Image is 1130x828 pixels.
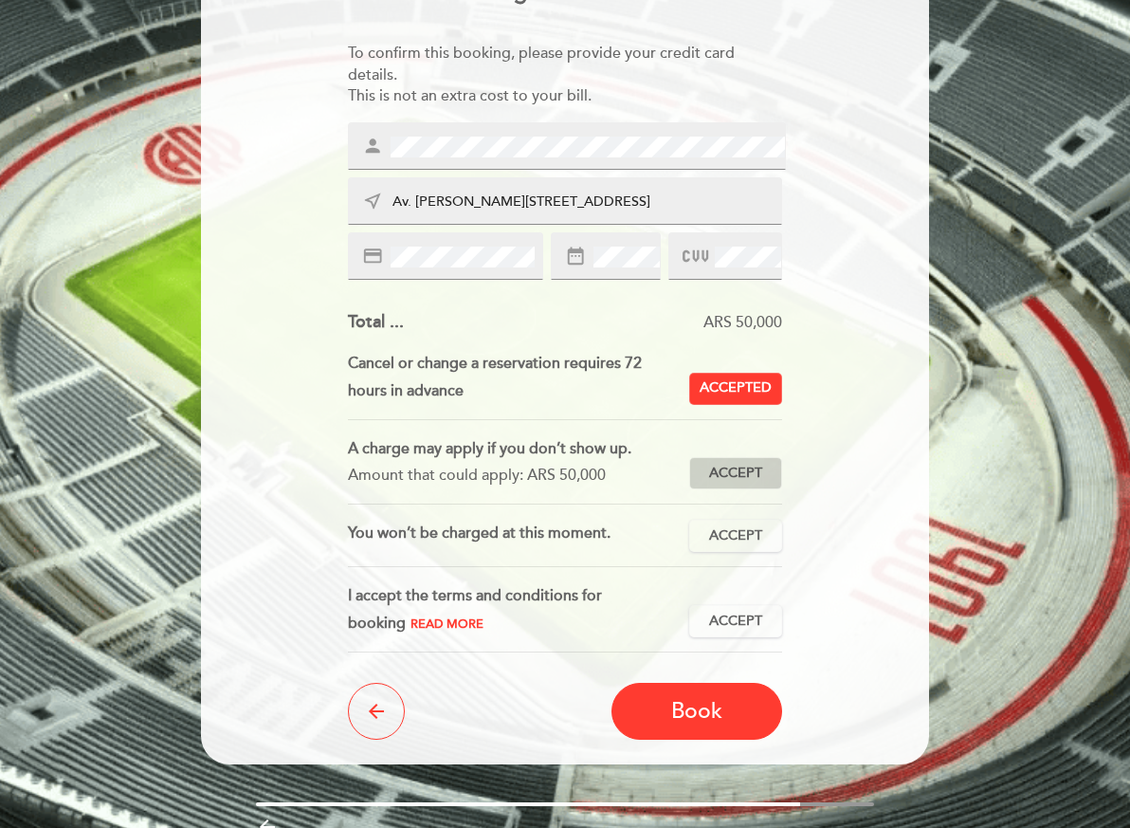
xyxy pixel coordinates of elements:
[362,191,383,212] i: near_me
[362,246,383,267] i: credit_card
[362,136,383,156] i: person
[611,683,782,740] button: Book
[348,311,404,332] span: Total ...
[348,520,690,552] div: You won’t be charged at this moment.
[348,435,675,463] div: A charge may apply if you don’t show up.
[348,462,675,489] div: Amount that could apply: ARS 50,000
[671,698,722,725] span: Book
[709,464,762,484] span: Accept
[689,605,782,637] button: Accept
[348,350,690,405] div: Cancel or change a reservation requires 72 hours in advance
[689,520,782,552] button: Accept
[689,457,782,489] button: Accept
[348,683,405,740] button: arrow_back
[391,192,785,213] input: Billing address
[410,616,483,632] span: Read more
[709,526,762,546] span: Accept
[709,612,762,632] span: Accept
[565,246,586,267] i: date_range
[348,43,783,108] div: To confirm this booking, please provide your credit card details. This is not an extra cost to yo...
[348,582,690,637] div: I accept the terms and conditions for booking
[689,373,782,405] button: Accepted
[404,312,783,334] div: ARS 50,000
[365,700,388,723] i: arrow_back
[700,378,772,398] span: Accepted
